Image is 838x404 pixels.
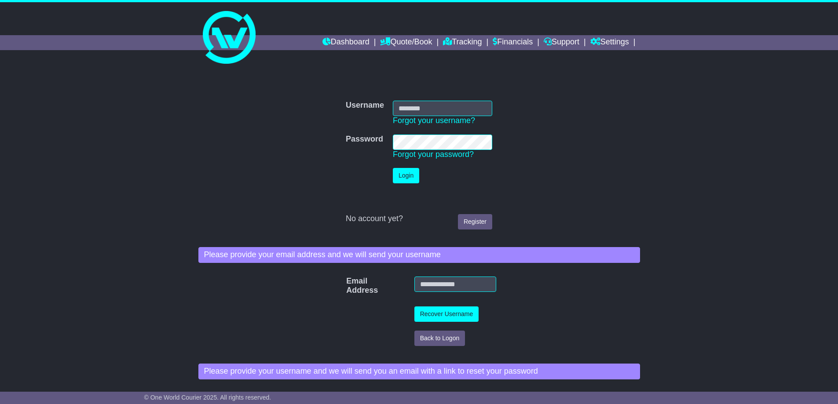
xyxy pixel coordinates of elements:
div: No account yet? [346,214,492,224]
label: Username [346,101,384,110]
a: Settings [590,35,629,50]
span: © One World Courier 2025. All rights reserved. [144,394,271,401]
div: Please provide your username and we will send you an email with a link to reset your password [198,364,640,379]
a: Forgot your username? [393,116,475,125]
a: Tracking [443,35,482,50]
a: Quote/Book [380,35,432,50]
a: Support [544,35,579,50]
label: Email Address [342,277,358,295]
div: Please provide your email address and we will send your username [198,247,640,263]
button: Login [393,168,419,183]
a: Register [458,214,492,229]
a: Financials [493,35,533,50]
a: Forgot your password? [393,150,474,159]
button: Recover Username [414,306,479,322]
button: Back to Logon [414,331,465,346]
a: Dashboard [322,35,370,50]
label: Password [346,135,383,144]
